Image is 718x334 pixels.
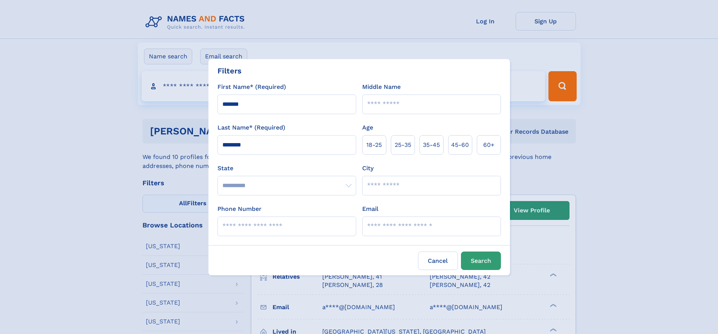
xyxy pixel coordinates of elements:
label: City [362,164,374,173]
label: Email [362,204,378,214]
span: 35‑45 [423,140,440,149]
label: Age [362,123,373,132]
label: State [217,164,356,173]
button: Search [461,252,501,270]
span: 45‑60 [451,140,469,149]
label: Phone Number [217,204,262,214]
label: Cancel [418,252,458,270]
label: First Name* (Required) [217,82,286,92]
span: 25‑35 [395,140,411,149]
span: 18‑25 [366,140,382,149]
span: 60+ [483,140,494,149]
label: Middle Name [362,82,401,92]
div: Filters [217,65,242,76]
label: Last Name* (Required) [217,123,285,132]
